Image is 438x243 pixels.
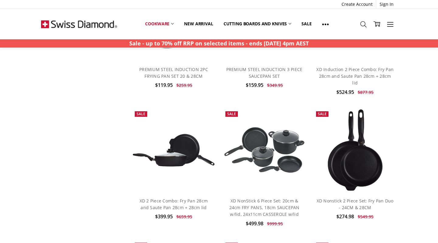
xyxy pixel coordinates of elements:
a: XD NonStick 6 Piece Set: 20cm & 24cm FRY PANS, 18cm SAUCEPAN w/lid, 24x11cm CASSEROLE w/lid [229,198,300,217]
a: New arrival [179,17,218,30]
img: XD Nonstick 2 Piece Set: Fry Pan Duo - 24CM & 28CM [326,108,384,192]
a: Sale [296,17,317,30]
a: Cookware [140,17,179,30]
span: $399.95 [155,213,173,220]
a: PREMIUM STEEL INDUCTION 2PC FRYING PAN SET 20 & 28CM [139,66,208,79]
a: PREMIUM STEEL INDUCTION 3 PIECE SAUCEPAN SET [226,66,303,79]
span: $119.95 [155,82,173,88]
a: Show All [317,17,334,31]
span: $659.95 [176,214,192,220]
span: $524.95 [336,89,354,95]
span: $259.95 [176,82,192,88]
span: $549.95 [358,214,374,220]
a: XD 2 Piece Combo: Fry Pan 28cm and Saute Pan 28cm + 28cm lid [132,108,216,192]
a: XD Induction 2 Piece Combo: Fry Pan 28cm and Saute Pan 28cm + 28cm lid [316,66,394,86]
a: XD Nonstick 2 Piece Set: Fry Pan Duo - 24CM & 28CM [317,198,394,210]
span: Sale [137,111,145,116]
span: $999.95 [267,221,283,227]
a: XD 2 Piece Combo: Fry Pan 28cm and Saute Pan 28cm + 28cm lid [140,198,208,210]
span: Sale [227,111,236,116]
span: $159.95 [246,82,263,88]
img: XD NonStick 6 Piece Set: 20cm & 24cm FRY PANS, 18cm SAUCEPAN w/lid, 24x11cm CASSEROLE w/lid [222,126,306,174]
a: XD Nonstick 2 Piece Set: Fry Pan Duo - 24CM & 28CM [313,108,397,192]
span: Sale [318,111,327,116]
img: Free Shipping On Every Order [41,9,117,39]
span: $349.95 [267,82,283,88]
strong: Sale - up to 70% off RRP on selected items - ends [DATE] 4pm AEST [129,40,309,47]
a: Cutting boards and knives [218,17,297,30]
a: XD NonStick 6 Piece Set: 20cm & 24cm FRY PANS, 18cm SAUCEPAN w/lid, 24x11cm CASSEROLE w/lid [222,108,306,192]
img: XD 2 Piece Combo: Fry Pan 28cm and Saute Pan 28cm + 28cm lid [132,132,216,168]
span: $499.98 [246,220,263,227]
span: $274.98 [336,213,354,220]
span: $877.95 [358,89,374,95]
